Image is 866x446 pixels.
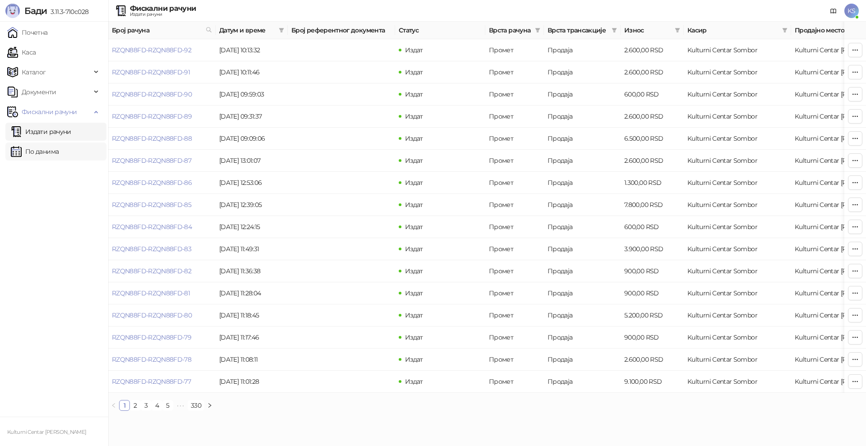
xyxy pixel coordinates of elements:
[216,172,288,194] td: [DATE] 12:53:06
[544,128,621,150] td: Продаја
[216,106,288,128] td: [DATE] 09:31:37
[405,156,423,165] span: Издат
[112,289,190,297] a: RZQN88FD-RZQN88FD-81
[405,134,423,143] span: Издат
[108,106,216,128] td: RZQN88FD-RZQN88FD-89
[130,400,141,411] li: 2
[108,150,216,172] td: RZQN88FD-RZQN88FD-87
[119,400,130,411] li: 1
[7,43,36,61] a: Каса
[112,46,191,54] a: RZQN88FD-RZQN88FD-92
[216,326,288,349] td: [DATE] 11:17:46
[204,400,215,411] li: Следећа страна
[112,134,192,143] a: RZQN88FD-RZQN88FD-88
[219,25,275,35] span: Датум и време
[108,400,119,411] button: left
[22,83,56,101] span: Документи
[621,172,684,194] td: 1.300,00 RSD
[485,238,544,260] td: Промет
[112,25,202,35] span: Број рачуна
[675,28,680,33] span: filter
[152,400,162,410] a: 4
[112,223,192,231] a: RZQN88FD-RZQN88FD-84
[544,150,621,172] td: Продаја
[216,150,288,172] td: [DATE] 13:01:07
[216,260,288,282] td: [DATE] 11:36:38
[485,83,544,106] td: Промет
[279,28,284,33] span: filter
[621,106,684,128] td: 2.600,00 RSD
[826,4,841,18] a: Документација
[112,355,191,363] a: RZQN88FD-RZQN88FD-78
[544,61,621,83] td: Продаја
[108,326,216,349] td: RZQN88FD-RZQN88FD-79
[108,83,216,106] td: RZQN88FD-RZQN88FD-90
[112,377,191,386] a: RZQN88FD-RZQN88FD-77
[216,216,288,238] td: [DATE] 12:24:15
[112,333,191,341] a: RZQN88FD-RZQN88FD-79
[108,304,216,326] td: RZQN88FD-RZQN88FD-80
[22,63,46,81] span: Каталог
[621,150,684,172] td: 2.600,00 RSD
[108,238,216,260] td: RZQN88FD-RZQN88FD-83
[485,194,544,216] td: Промет
[684,128,791,150] td: Kulturni Centar Sombor
[684,371,791,393] td: Kulturni Centar Sombor
[108,194,216,216] td: RZQN88FD-RZQN88FD-85
[485,106,544,128] td: Промет
[621,128,684,150] td: 6.500,00 RSD
[485,61,544,83] td: Промет
[7,23,48,41] a: Почетна
[405,333,423,341] span: Издат
[108,260,216,282] td: RZQN88FD-RZQN88FD-82
[535,28,540,33] span: filter
[684,282,791,304] td: Kulturni Centar Sombor
[112,201,191,209] a: RZQN88FD-RZQN88FD-85
[485,326,544,349] td: Промет
[621,304,684,326] td: 5.200,00 RSD
[621,326,684,349] td: 900,00 RSD
[216,238,288,260] td: [DATE] 11:49:31
[485,260,544,282] td: Промет
[152,400,162,411] li: 4
[612,28,617,33] span: filter
[405,267,423,275] span: Издат
[216,194,288,216] td: [DATE] 12:39:05
[108,400,119,411] li: Претходна страна
[621,260,684,282] td: 900,00 RSD
[544,349,621,371] td: Продаја
[108,172,216,194] td: RZQN88FD-RZQN88FD-86
[544,172,621,194] td: Продаја
[405,245,423,253] span: Издат
[544,282,621,304] td: Продаја
[216,83,288,106] td: [DATE] 09:59:03
[188,400,204,410] a: 330
[288,22,395,39] th: Број референтног документа
[207,403,212,408] span: right
[684,106,791,128] td: Kulturni Centar Sombor
[112,90,192,98] a: RZQN88FD-RZQN88FD-90
[216,128,288,150] td: [DATE] 09:09:06
[405,68,423,76] span: Издат
[11,143,59,161] a: По данима
[544,106,621,128] td: Продаја
[544,326,621,349] td: Продаја
[544,39,621,61] td: Продаја
[485,22,544,39] th: Врста рачуна
[47,8,88,16] span: 3.11.3-710c028
[216,39,288,61] td: [DATE] 10:13:32
[684,326,791,349] td: Kulturni Centar Sombor
[544,216,621,238] td: Продаја
[216,371,288,393] td: [DATE] 11:01:28
[11,123,71,141] a: Издати рачуни
[108,216,216,238] td: RZQN88FD-RZQN88FD-84
[684,216,791,238] td: Kulturni Centar Sombor
[544,194,621,216] td: Продаја
[684,194,791,216] td: Kulturni Centar Sombor
[684,172,791,194] td: Kulturni Centar Sombor
[405,355,423,363] span: Издат
[108,22,216,39] th: Број рачуна
[485,304,544,326] td: Промет
[130,5,196,12] div: Фискални рачуни
[108,349,216,371] td: RZQN88FD-RZQN88FD-78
